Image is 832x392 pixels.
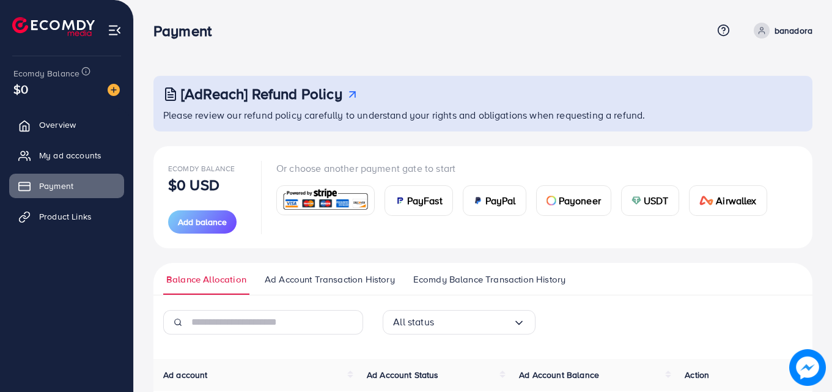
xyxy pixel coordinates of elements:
[789,349,826,386] img: image
[281,187,370,213] img: card
[153,22,221,40] h3: Payment
[178,216,227,228] span: Add balance
[13,80,28,98] span: $0
[168,210,237,234] button: Add balance
[407,193,443,208] span: PayFast
[367,369,439,381] span: Ad Account Status
[181,85,342,103] h3: [AdReach] Refund Policy
[9,143,124,168] a: My ad accounts
[547,196,556,205] img: card
[108,23,122,37] img: menu
[383,310,536,335] div: Search for option
[621,185,679,216] a: cardUSDT
[775,23,812,38] p: banadora
[9,204,124,229] a: Product Links
[689,185,767,216] a: cardAirwallex
[168,177,219,192] p: $0 USD
[39,119,76,131] span: Overview
[749,23,812,39] a: banadora
[276,161,777,176] p: Or choose another payment gate to start
[536,185,611,216] a: cardPayoneer
[12,17,95,36] img: logo
[463,185,526,216] a: cardPayPal
[473,196,483,205] img: card
[631,196,641,205] img: card
[163,108,805,122] p: Please review our refund policy carefully to understand your rights and obligations when requesti...
[9,174,124,198] a: Payment
[559,193,601,208] span: Payoneer
[413,273,565,286] span: Ecomdy Balance Transaction History
[39,210,92,223] span: Product Links
[39,180,73,192] span: Payment
[385,185,453,216] a: cardPayFast
[39,149,101,161] span: My ad accounts
[395,196,405,205] img: card
[163,369,208,381] span: Ad account
[9,113,124,137] a: Overview
[13,67,79,80] span: Ecomdy Balance
[108,84,120,96] img: image
[393,312,434,331] span: All status
[434,312,513,331] input: Search for option
[685,369,709,381] span: Action
[699,196,714,205] img: card
[168,163,235,174] span: Ecomdy Balance
[485,193,516,208] span: PayPal
[716,193,756,208] span: Airwallex
[166,273,246,286] span: Balance Allocation
[644,193,669,208] span: USDT
[276,185,375,215] a: card
[519,369,599,381] span: Ad Account Balance
[265,273,395,286] span: Ad Account Transaction History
